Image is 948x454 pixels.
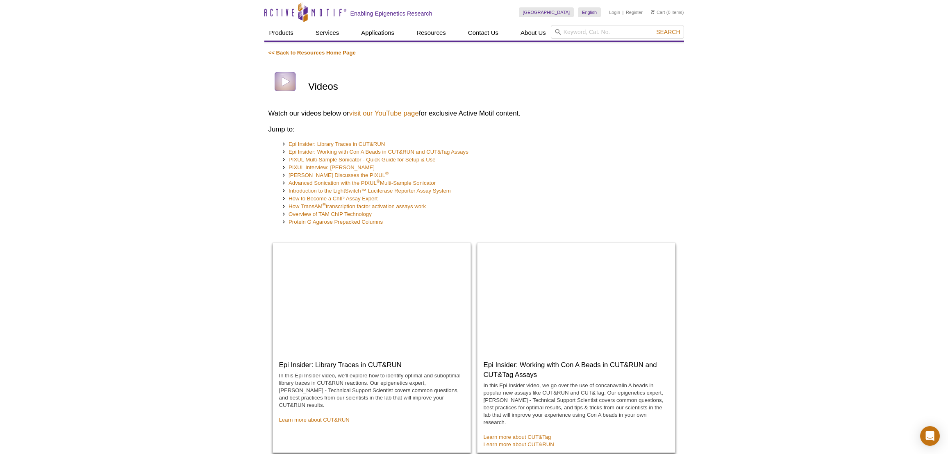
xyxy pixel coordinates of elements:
[578,7,601,17] a: English
[651,10,655,14] img: Your Cart
[282,195,378,203] a: How to Become a ChIP Assay Expert
[519,7,574,17] a: [GEOGRAPHIC_DATA]
[282,187,451,195] a: Introduction to the LightSwitch™ Luciferase Reporter Assay System
[282,211,372,218] a: Overview of TAM ChIP Technology
[377,178,380,183] sup: ®
[920,426,940,446] div: Open Intercom Messenger
[463,25,503,41] a: Contact Us
[268,125,680,134] h3: Jump to:
[626,9,643,15] a: Register
[268,109,680,118] h2: Watch our videos below or for exclusive Active Motif content.
[323,202,326,207] sup: ®
[264,25,298,41] a: Products
[279,354,471,370] h3: Epi Insider: Library Traces in CUT&RUN
[651,7,684,17] li: (0 items)
[273,243,471,354] iframe: Epi Insider: Library Traces in CUT&RUN
[311,25,344,41] a: Services
[350,10,432,17] h2: Enabling Epigenetics Research
[411,25,451,41] a: Resources
[551,25,684,39] input: Keyword, Cat. No.
[609,9,620,15] a: Login
[656,29,680,35] span: Search
[282,218,383,226] a: Protein G Agarose Prepacked Columns
[308,81,680,93] h1: Videos
[279,372,464,424] p: In this Epi Insider video, we'll explore how to identify optimal and suboptimal library traces in...
[282,203,426,211] a: How TransAM®transcription factor activation assays work
[282,141,385,148] a: Epi Insider: Library Traces in CUT&RUN
[282,156,436,164] a: PIXUL Multi-Sample Sonicator - Quick Guide for Setup & Use
[356,25,399,41] a: Applications
[477,243,675,354] iframe: Epi Insider: Working with Con A Beads in CUT&RUN and CUT&Tag Assays
[268,65,302,99] img: Videos
[484,434,551,440] a: Learn more about CUT&Tag
[349,109,419,118] a: visit our YouTube page
[484,382,669,448] p: In this Epi Insider video, we go over the use of concanavalin A beads in popular new assays like ...
[385,170,389,175] sup: ®
[484,354,675,380] h3: Epi Insider: Working with Con A Beads in CUT&RUN and CUT&Tag Assays
[282,164,375,172] a: PIXUL Interview: [PERSON_NAME]
[282,148,468,156] a: Epi Insider: Working with Con A Beads in CUT&RUN and CUT&Tag Assays
[484,441,554,447] a: Learn more about CUT&RUN
[516,25,551,41] a: About Us
[282,179,436,187] a: Advanced Sonication with the PIXUL®Multi-Sample Sonicator
[268,50,356,56] a: << Back to Resources Home Page
[623,7,624,17] li: |
[651,9,665,15] a: Cart
[654,28,682,36] button: Search
[279,417,350,423] a: Learn more about CUT&RUN
[282,172,389,179] a: [PERSON_NAME] Discusses the PIXUL®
